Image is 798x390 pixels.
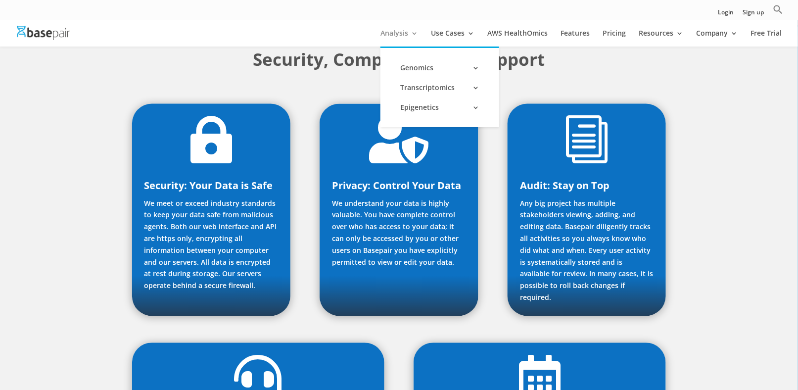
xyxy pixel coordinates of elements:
[563,116,610,164] span: i
[144,179,273,193] span: Security: Your Data is Safe
[520,198,654,304] p: Any big project has multiple stakeholders viewing, adding, and editing data. Basepair diligently ...
[369,116,428,164] span: 
[751,30,782,47] a: Free Trial
[17,26,70,40] img: Basepair
[332,198,466,269] p: We understand your data is highly valuable. You have complete control over who has access to your...
[749,341,786,378] iframe: Drift Widget Chat Controller
[718,9,734,20] a: Login
[773,4,783,14] svg: Search
[144,198,278,292] p: We meet or exceed industry standards to keep your data safe from malicious agents. Both our web i...
[743,9,764,20] a: Sign up
[390,97,489,117] a: Epigenetics
[639,30,683,47] a: Resources
[431,30,474,47] a: Use Cases
[253,48,545,71] strong: Security, Compliance and Support
[390,58,489,78] a: Genomics
[696,30,738,47] a: Company
[188,116,235,164] span: 
[773,4,783,20] a: Search Icon Link
[561,30,590,47] a: Features
[390,78,489,97] a: Transcriptomics
[332,179,461,193] span: Privacy: Control Your Data
[603,30,626,47] a: Pricing
[487,30,548,47] a: AWS HealthOmics
[380,30,418,47] a: Analysis
[520,179,610,193] span: Audit: Stay on Top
